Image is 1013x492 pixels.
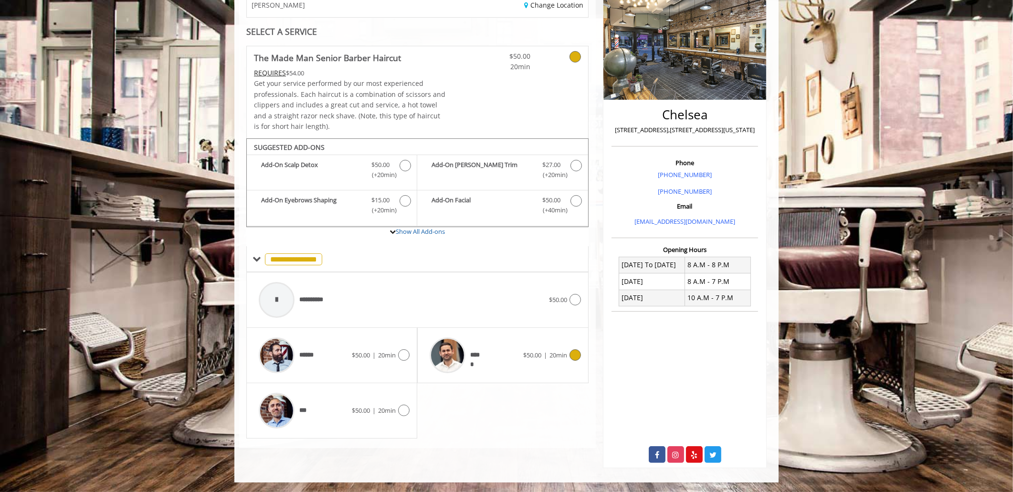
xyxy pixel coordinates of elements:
span: 20min [474,62,530,72]
p: [STREET_ADDRESS],[STREET_ADDRESS][US_STATE] [614,125,756,135]
span: (+20min ) [538,170,566,180]
div: The Made Man Senior Barber Haircut Add-onS [246,138,589,227]
span: $50.00 [371,160,390,170]
h3: Phone [614,159,756,166]
span: 20min [378,351,396,359]
label: Add-On Beard Trim [422,160,583,182]
span: (+20min ) [367,170,395,180]
td: [DATE] To [DATE] [619,257,685,273]
span: $50.00 [352,351,370,359]
span: $50.00 [523,351,541,359]
span: (+20min ) [367,205,395,215]
b: Add-On Facial [432,195,533,215]
label: Add-On Eyebrows Shaping [252,195,412,218]
a: [PHONE_NUMBER] [658,170,712,179]
b: SUGGESTED ADD-ONS [254,143,325,152]
span: (+40min ) [538,205,566,215]
h3: Email [614,203,756,209]
b: Add-On Scalp Detox [261,160,362,180]
b: Add-On [PERSON_NAME] Trim [432,160,533,180]
span: 20min [378,406,396,415]
td: 8 A.M - 8 P.M [685,257,750,273]
h3: Opening Hours [612,246,758,253]
span: $15.00 [371,195,390,205]
span: | [372,351,376,359]
label: Add-On Scalp Detox [252,160,412,182]
span: $27.00 [543,160,561,170]
td: [DATE] [619,273,685,290]
td: 10 A.M - 7 P.M [685,290,750,306]
span: $50.00 [543,195,561,205]
b: Add-On Eyebrows Shaping [261,195,362,215]
td: [DATE] [619,290,685,306]
div: SELECT A SERVICE [246,27,589,36]
label: Add-On Facial [422,195,583,218]
span: | [544,351,547,359]
span: This service needs some Advance to be paid before we block your appointment [254,68,286,77]
span: 20min [549,351,567,359]
span: $50.00 [549,295,567,304]
p: Get your service performed by our most experienced professionals. Each haircut is a combination o... [254,78,446,132]
a: [PHONE_NUMBER] [658,187,712,196]
b: The Made Man Senior Barber Haircut [254,51,401,64]
span: $50.00 [352,406,370,415]
a: Change Location [524,0,583,10]
span: [PERSON_NAME] [252,1,305,9]
span: | [372,406,376,415]
a: [EMAIL_ADDRESS][DOMAIN_NAME] [634,217,735,226]
span: $50.00 [474,51,530,62]
a: Show All Add-ons [396,227,445,236]
div: $54.00 [254,68,446,78]
h2: Chelsea [614,108,756,122]
td: 8 A.M - 7 P.M [685,273,750,290]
